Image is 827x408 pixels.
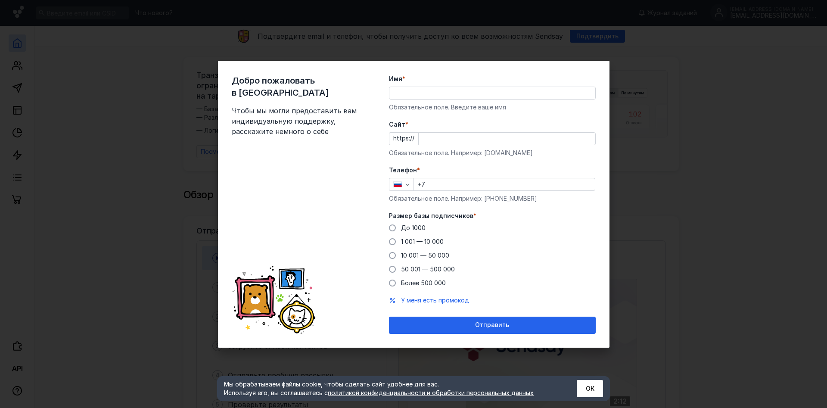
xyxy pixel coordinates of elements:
[224,380,556,397] div: Мы обрабатываем файлы cookie, чтобы сделать сайт удобнее для вас. Используя его, вы соглашаетесь c
[401,238,444,245] span: 1 001 — 10 000
[401,296,469,305] button: У меня есть промокод
[232,106,361,137] span: Чтобы мы могли предоставить вам индивидуальную поддержку, расскажите немного о себе
[389,103,596,112] div: Обязательное поле. Введите ваше имя
[389,166,417,174] span: Телефон
[389,194,596,203] div: Обязательное поле. Например: [PHONE_NUMBER]
[389,120,405,129] span: Cайт
[401,224,426,231] span: До 1000
[328,389,534,396] a: политикой конфиденциальности и обработки персональных данных
[401,252,449,259] span: 10 001 — 50 000
[577,380,603,397] button: ОК
[401,279,446,287] span: Более 500 000
[475,321,509,329] span: Отправить
[389,212,473,220] span: Размер базы подписчиков
[389,149,596,157] div: Обязательное поле. Например: [DOMAIN_NAME]
[232,75,361,99] span: Добро пожаловать в [GEOGRAPHIC_DATA]
[389,317,596,334] button: Отправить
[401,265,455,273] span: 50 001 — 500 000
[389,75,402,83] span: Имя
